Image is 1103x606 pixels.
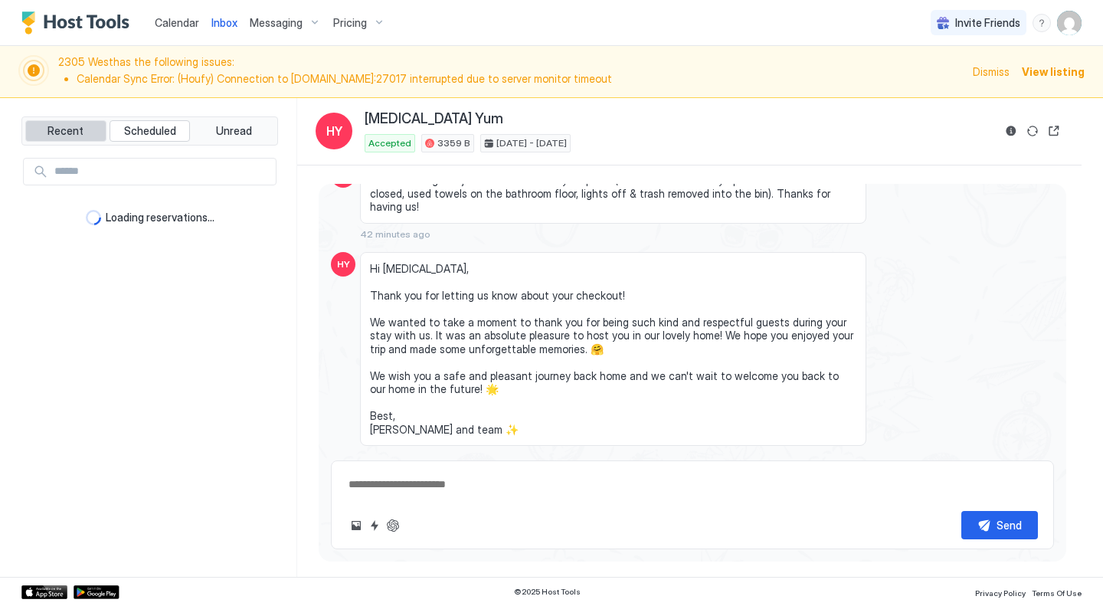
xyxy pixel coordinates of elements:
span: Scheduled [124,124,176,138]
button: Reservation information [1002,122,1020,140]
a: Calendar [155,15,199,31]
span: Unread [216,124,252,138]
span: Recent [47,124,83,138]
span: Privacy Policy [975,588,1026,598]
span: [DATE] - [DATE] [496,136,567,150]
div: loading [86,210,101,225]
span: Accepted [368,136,411,150]
span: Hi [MEDICAL_DATA], Thank you for letting us know about your checkout! We wanted to take a moment ... [370,262,856,437]
a: Inbox [211,15,237,31]
div: View listing [1022,64,1085,80]
input: Input Field [48,159,276,185]
div: Send [997,517,1022,533]
button: Unread [193,120,274,142]
span: Good morning! We just checked out of your place (left windows halfway open and blinds half closed... [370,173,856,214]
span: Messaging [250,16,303,30]
a: App Store [21,585,67,599]
button: Sync reservation [1023,122,1042,140]
a: Terms Of Use [1032,584,1082,600]
div: menu [1033,14,1051,32]
button: Open reservation [1045,122,1063,140]
div: Dismiss [973,64,1010,80]
div: tab-group [21,116,278,146]
span: 2305 West has the following issues: [58,55,964,88]
div: User profile [1057,11,1082,35]
li: Calendar Sync Error: (Houfy) Connection to [DOMAIN_NAME]:27017 interrupted due to server monitor ... [77,72,964,86]
span: Invite Friends [955,16,1020,30]
a: Host Tools Logo [21,11,136,34]
a: Google Play Store [74,585,119,599]
span: 3359 B [437,136,470,150]
span: [MEDICAL_DATA] Yum [365,110,503,128]
span: © 2025 Host Tools [514,587,581,597]
span: HY [337,257,350,271]
a: Privacy Policy [975,584,1026,600]
button: Upload image [347,516,365,535]
span: Loading reservations... [106,211,214,224]
button: Send [961,511,1038,539]
span: 42 minutes ago [360,228,430,240]
span: Pricing [333,16,367,30]
span: Terms Of Use [1032,588,1082,598]
button: Scheduled [110,120,191,142]
span: Calendar [155,16,199,29]
span: Inbox [211,16,237,29]
button: Recent [25,120,106,142]
button: ChatGPT Auto Reply [384,516,402,535]
button: Quick reply [365,516,384,535]
span: HY [326,122,342,140]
